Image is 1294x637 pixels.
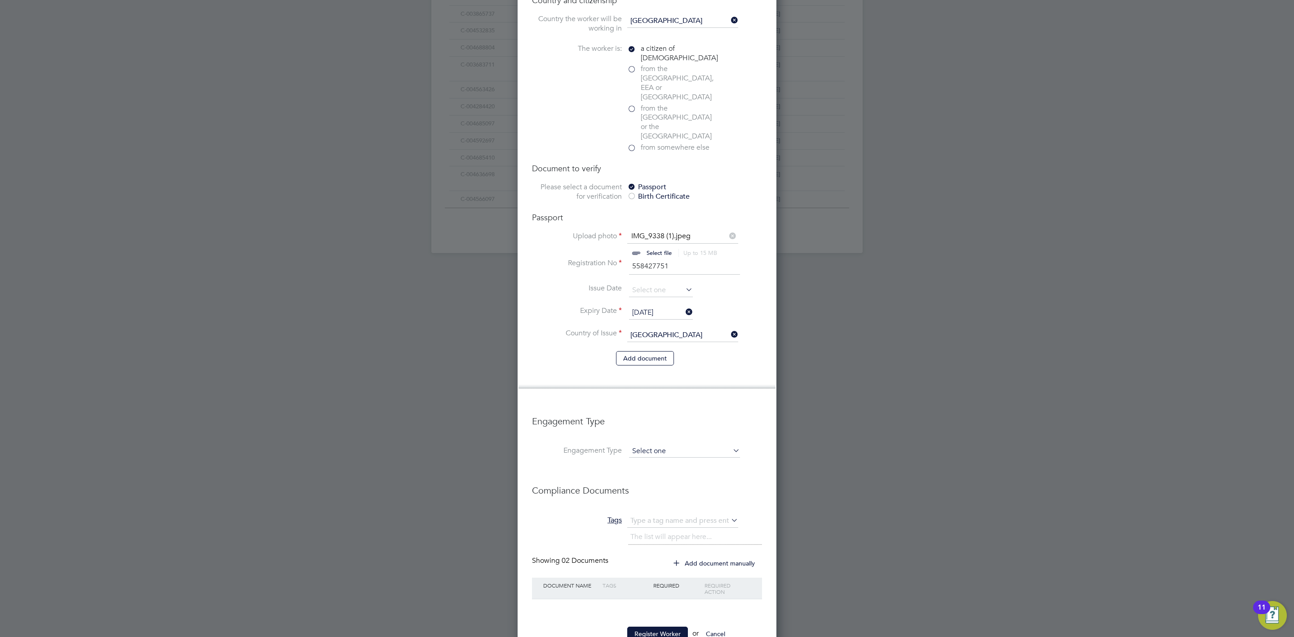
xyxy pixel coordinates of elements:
span: a citizen of [DEMOGRAPHIC_DATA] [641,44,718,63]
label: Expiry Date [532,306,622,316]
label: Issue Date [532,284,622,293]
h3: Engagement Type [532,406,762,427]
div: Document Name [541,578,600,593]
input: Select one [629,306,693,320]
div: Required [651,578,702,593]
span: from the [GEOGRAPHIC_DATA], EEA or [GEOGRAPHIC_DATA] [641,64,717,102]
label: Upload photo [532,232,622,241]
div: 11 [1258,607,1266,619]
h3: Compliance Documents [532,476,762,496]
div: Passport [627,183,762,192]
input: Select one [629,445,740,458]
div: Tags [600,578,651,593]
label: Country the worker will be working in [532,14,622,33]
h4: Document to verify [532,163,762,174]
span: from somewhere else [641,143,709,152]
span: Tags [607,516,622,525]
input: Search for... [627,14,738,28]
li: The list will appear here... [630,531,715,543]
button: Add document [616,351,674,365]
button: Add document manually [667,556,762,570]
label: Please select a document for verification [532,183,622,201]
label: Country of Issue [532,329,622,338]
input: Select one [629,284,693,297]
h4: Passport [532,212,762,223]
div: Birth Certificate [627,192,762,201]
div: Showing [532,556,610,566]
label: Registration No [532,258,622,268]
span: 02 Documents [562,556,608,565]
div: Required Action [702,578,753,599]
span: from the [GEOGRAPHIC_DATA] or the [GEOGRAPHIC_DATA] [641,104,717,141]
button: Open Resource Center, 11 new notifications [1258,601,1287,630]
input: Search for... [627,329,738,342]
label: The worker is: [532,44,622,53]
label: Engagement Type [532,446,622,455]
input: Type a tag name and press enter [627,514,738,528]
